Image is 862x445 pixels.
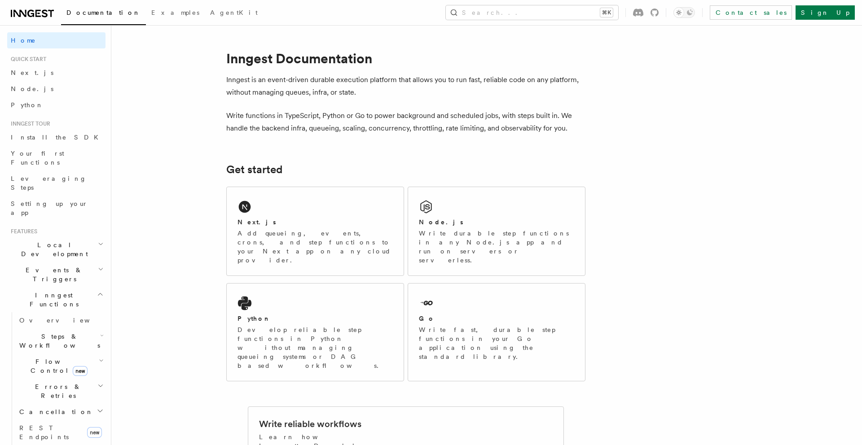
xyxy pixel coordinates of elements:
span: Install the SDK [11,134,104,141]
button: Cancellation [16,404,106,420]
span: Cancellation [16,407,93,416]
span: Node.js [11,85,53,92]
span: REST Endpoints [19,424,69,441]
a: Install the SDK [7,129,106,145]
a: Leveraging Steps [7,170,106,196]
button: Errors & Retries [16,379,106,404]
a: AgentKit [205,3,263,24]
button: Toggle dark mode [673,7,695,18]
p: Add queueing, events, crons, and step functions to your Next app on any cloud provider. [237,229,393,265]
a: Get started [226,163,282,176]
h2: Write reliable workflows [259,418,361,430]
a: Next.jsAdd queueing, events, crons, and step functions to your Next app on any cloud provider. [226,187,404,276]
span: Your first Functions [11,150,64,166]
h2: Go [419,314,435,323]
a: Next.js [7,65,106,81]
span: Inngest Functions [7,291,97,309]
span: Events & Triggers [7,266,98,284]
p: Write functions in TypeScript, Python or Go to power background and scheduled jobs, with steps bu... [226,109,585,135]
a: Home [7,32,106,48]
a: Examples [146,3,205,24]
a: Overview [16,312,106,328]
h1: Inngest Documentation [226,50,585,66]
p: Develop reliable step functions in Python without managing queueing systems or DAG based workflows. [237,325,393,370]
a: Node.jsWrite durable step functions in any Node.js app and run on servers or serverless. [408,187,585,276]
h2: Node.js [419,218,463,227]
span: Setting up your app [11,200,88,216]
span: Inngest tour [7,120,50,127]
button: Steps & Workflows [16,328,106,353]
span: new [87,427,102,438]
button: Search...⌘K [446,5,618,20]
span: AgentKit [210,9,258,16]
a: Documentation [61,3,146,25]
button: Local Development [7,237,106,262]
span: Steps & Workflows [16,332,100,350]
span: Home [11,36,36,45]
a: Sign Up [796,5,855,20]
a: Python [7,97,106,113]
span: new [73,366,88,376]
span: Flow Control [16,357,99,375]
span: Features [7,228,37,235]
button: Events & Triggers [7,262,106,287]
span: Errors & Retries [16,382,97,400]
a: PythonDevelop reliable step functions in Python without managing queueing systems or DAG based wo... [226,283,404,381]
h2: Next.js [237,218,276,227]
span: Quick start [7,56,46,63]
span: Python [11,101,44,109]
p: Write durable step functions in any Node.js app and run on servers or serverless. [419,229,574,265]
a: Setting up your app [7,196,106,221]
a: GoWrite fast, durable step functions in your Go application using the standard library. [408,283,585,381]
span: Overview [19,317,112,324]
h2: Python [237,314,271,323]
a: Node.js [7,81,106,97]
a: Contact sales [710,5,792,20]
kbd: ⌘K [600,8,613,17]
button: Inngest Functions [7,287,106,312]
a: Your first Functions [7,145,106,170]
p: Inngest is an event-driven durable execution platform that allows you to run fast, reliable code ... [226,74,585,99]
span: Local Development [7,240,98,258]
span: Leveraging Steps [11,175,87,191]
button: Flow Controlnew [16,353,106,379]
span: Examples [151,9,199,16]
span: Documentation [66,9,141,16]
span: Next.js [11,69,53,76]
a: REST Endpointsnew [16,420,106,445]
p: Write fast, durable step functions in your Go application using the standard library. [419,325,574,361]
